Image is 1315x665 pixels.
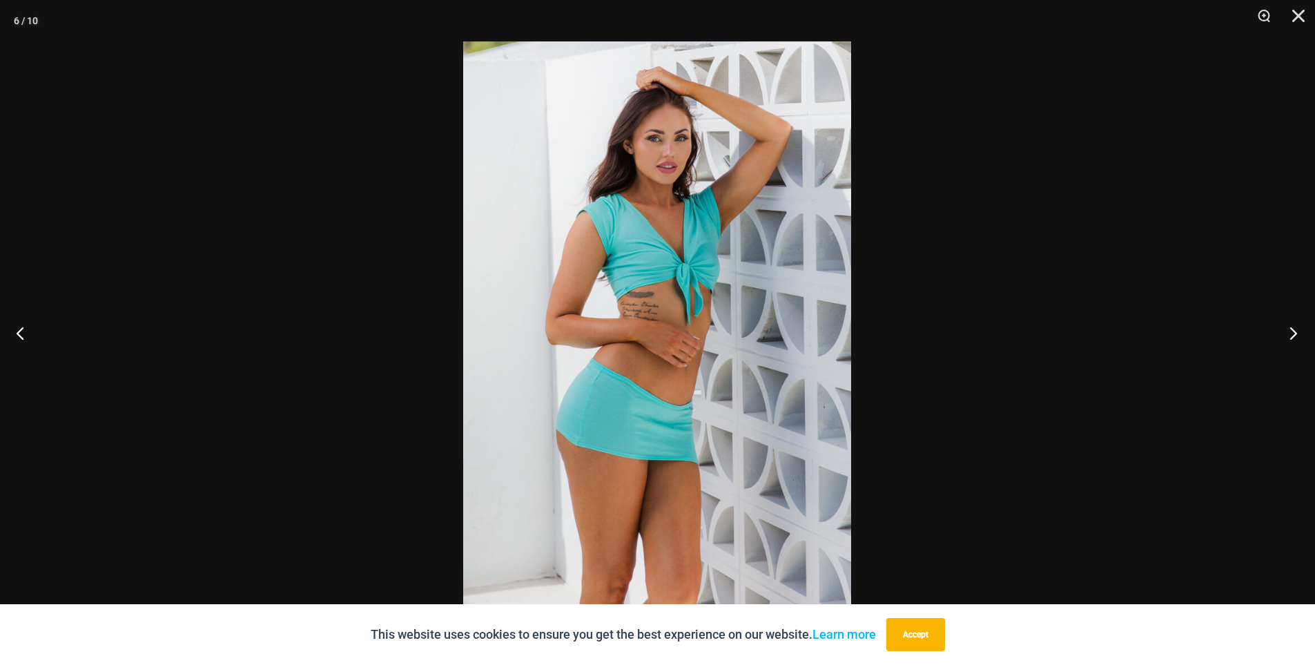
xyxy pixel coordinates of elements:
div: 6 / 10 [14,10,38,31]
button: Next [1263,298,1315,367]
p: This website uses cookies to ensure you get the best experience on our website. [371,624,876,645]
img: Bahama Breeze Mint 9116 Crop Top 522 Skirt 06v2 [463,41,851,624]
a: Learn more [812,627,876,642]
button: Accept [886,618,945,651]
